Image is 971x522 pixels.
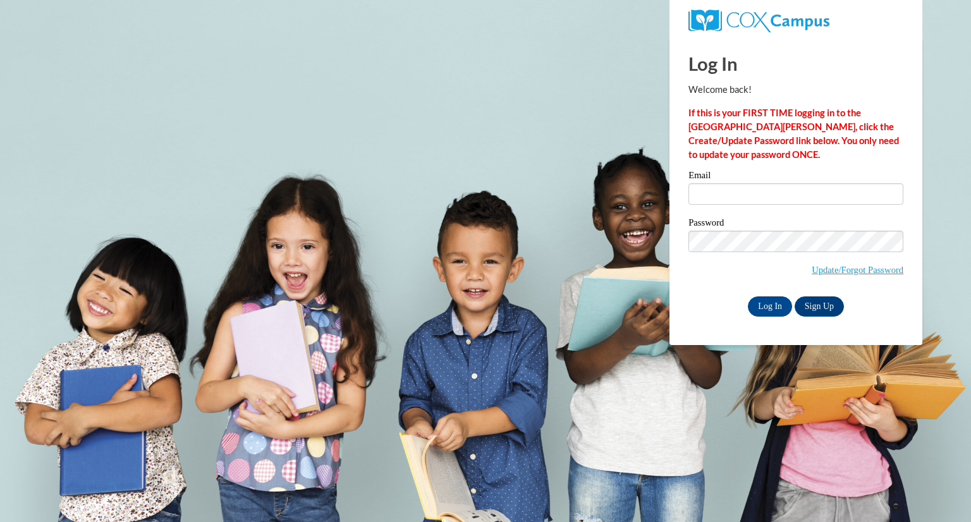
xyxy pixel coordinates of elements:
a: COX Campus [688,15,829,25]
label: Email [688,171,903,183]
h1: Log In [688,51,903,76]
p: Welcome back! [688,83,903,97]
a: Sign Up [795,296,844,317]
input: Log In [748,296,792,317]
a: Update/Forgot Password [812,265,903,275]
strong: If this is your FIRST TIME logging in to the [GEOGRAPHIC_DATA][PERSON_NAME], click the Create/Upd... [688,107,899,160]
img: COX Campus [688,9,829,32]
label: Password [688,218,903,231]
